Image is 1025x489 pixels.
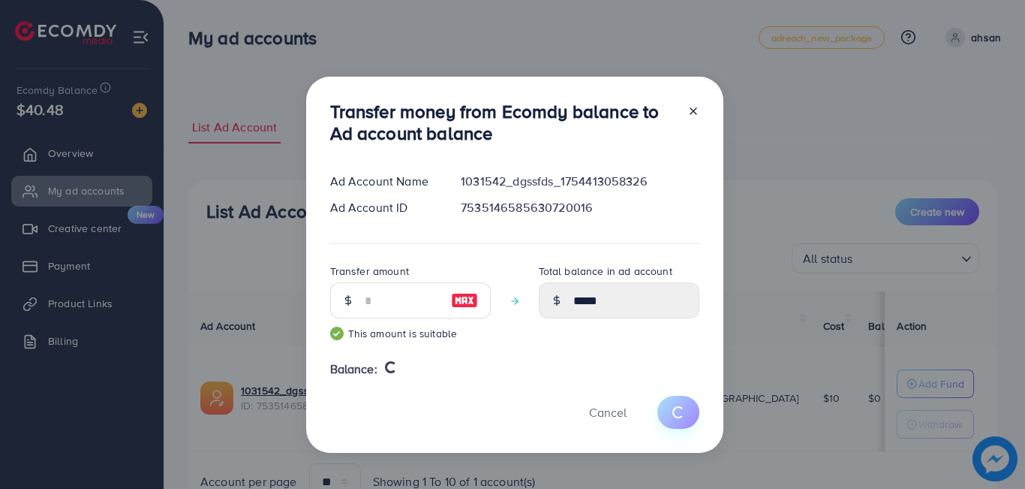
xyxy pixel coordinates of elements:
[570,396,645,428] button: Cancel
[330,101,675,144] h3: Transfer money from Ecomdy balance to Ad account balance
[330,264,409,279] label: Transfer amount
[330,326,491,341] small: This amount is suitable
[451,291,478,309] img: image
[318,173,449,190] div: Ad Account Name
[330,361,377,378] span: Balance:
[589,404,627,421] span: Cancel
[539,264,672,279] label: Total balance in ad account
[449,173,711,190] div: 1031542_dgssfds_1754413058326
[330,327,344,340] img: guide
[318,199,449,216] div: Ad Account ID
[449,199,711,216] div: 7535146585630720016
